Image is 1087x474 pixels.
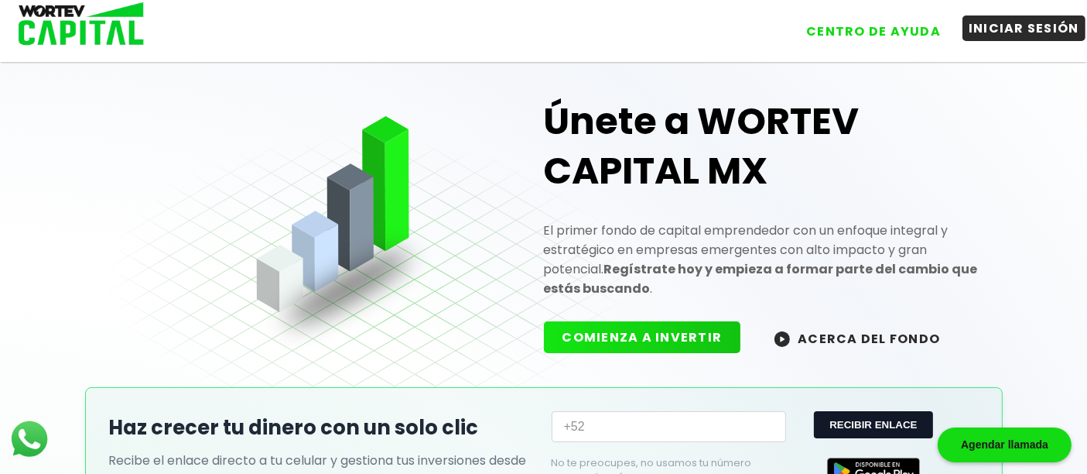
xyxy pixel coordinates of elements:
[938,428,1072,462] div: Agendar llamada
[962,15,1085,41] button: INICIAR SESIÓN
[756,321,959,355] button: ACERCA DEL FONDO
[947,7,1085,44] a: INICIAR SESIÓN
[544,321,741,353] button: COMIENZA A INVERTIR
[544,221,979,298] p: El primer fondo de capital emprendedor con un enfoque integral y estratégico en empresas emergent...
[800,19,947,44] button: CENTRO DE AYUDA
[109,413,536,443] h2: Haz crecer tu dinero con un solo clic
[784,7,947,44] a: CENTRO DE AYUDA
[544,260,978,297] strong: Regístrate hoy y empieza a formar parte del cambio que estás buscando
[544,328,757,346] a: COMIENZA A INVERTIR
[544,97,979,196] h1: Únete a WORTEV CAPITAL MX
[814,411,932,438] button: RECIBIR ENLACE
[8,417,51,461] img: logos_whatsapp-icon.242b2217.svg
[774,331,790,347] img: wortev-capital-acerca-del-fondo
